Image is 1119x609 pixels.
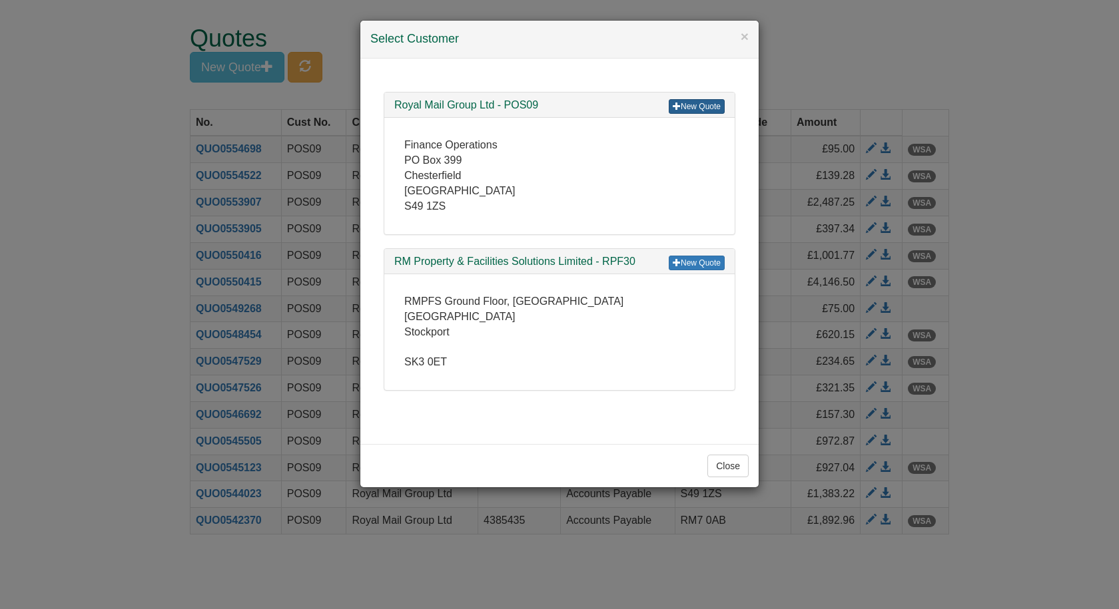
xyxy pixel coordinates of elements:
a: New Quote [669,256,725,270]
button: Close [707,455,749,477]
span: RMPFS Ground Floor, [GEOGRAPHIC_DATA] [404,296,623,307]
h4: Select Customer [370,31,749,48]
span: SK3 0ET [404,356,447,367]
button: × [741,29,749,43]
h3: RM Property & Facilities Solutions Limited - RPF30 [394,256,725,268]
span: S49 1ZS [404,200,446,212]
a: New Quote [669,99,725,114]
span: Chesterfield [404,170,461,181]
span: [GEOGRAPHIC_DATA] [404,311,516,322]
h3: Royal Mail Group Ltd - POS09 [394,99,725,111]
span: [GEOGRAPHIC_DATA] [404,185,516,196]
span: Stockport [404,326,450,337]
span: PO Box 399 [404,154,462,166]
span: Finance Operations [404,139,498,150]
